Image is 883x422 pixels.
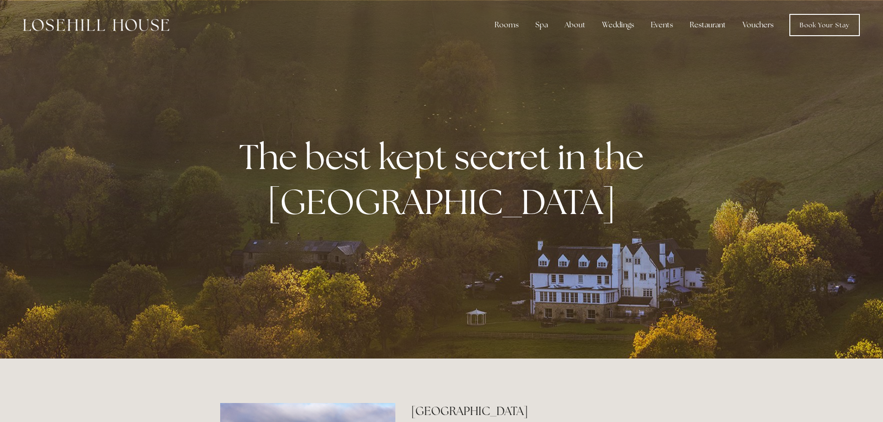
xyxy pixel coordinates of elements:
[595,16,642,34] div: Weddings
[557,16,593,34] div: About
[528,16,555,34] div: Spa
[735,16,781,34] a: Vouchers
[23,19,169,31] img: Losehill House
[411,403,663,419] h2: [GEOGRAPHIC_DATA]
[789,14,860,36] a: Book Your Stay
[682,16,733,34] div: Restaurant
[487,16,526,34] div: Rooms
[239,134,651,225] strong: The best kept secret in the [GEOGRAPHIC_DATA]
[643,16,680,34] div: Events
